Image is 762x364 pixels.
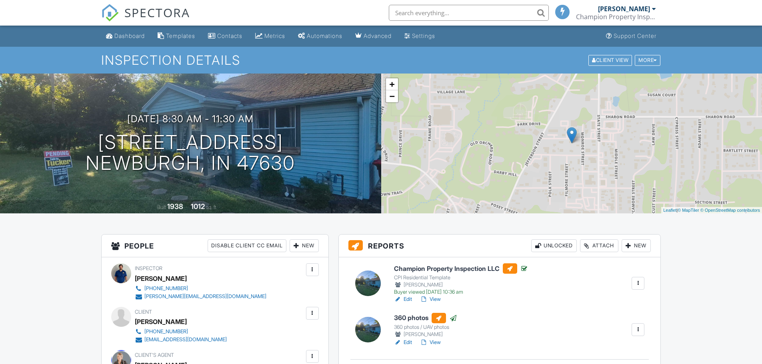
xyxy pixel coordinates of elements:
a: SPECTORA [101,11,190,28]
div: Dashboard [114,32,145,39]
span: Client [135,309,152,315]
a: Edit [394,295,412,303]
div: 1938 [167,202,183,211]
a: Contacts [205,29,246,44]
div: [PHONE_NUMBER] [144,328,188,335]
a: Automations (Basic) [295,29,346,44]
a: [EMAIL_ADDRESS][DOMAIN_NAME] [135,336,227,344]
h6: 360 photos [394,313,457,323]
a: Dashboard [103,29,148,44]
span: sq. ft. [206,204,217,210]
span: Client's Agent [135,352,174,358]
a: Advanced [352,29,395,44]
a: Champion Property Inspection LLC CPI Residential Template [PERSON_NAME] Buyer viewed [DATE] 10:36 am [394,263,528,295]
h3: [DATE] 8:30 am - 11:30 am [127,113,254,124]
div: Disable Client CC Email [208,239,286,252]
div: New [622,239,651,252]
a: © MapTiler [678,208,699,213]
input: Search everything... [389,5,549,21]
div: More [635,55,660,66]
div: 1012 [191,202,205,211]
a: Support Center [603,29,660,44]
div: Buyer viewed [DATE] 10:36 am [394,289,528,295]
div: [PERSON_NAME] [394,281,528,289]
div: Champion Property Inspection LLC [576,13,656,21]
div: [EMAIL_ADDRESS][DOMAIN_NAME] [144,336,227,343]
h3: People [102,235,328,257]
div: [PERSON_NAME] [135,273,187,284]
div: | [661,207,762,214]
div: Templates [166,32,195,39]
h1: Inspection Details [101,53,661,67]
div: [PHONE_NUMBER] [144,285,188,292]
span: Built [157,204,166,210]
div: 360 photos / UAV photos [394,324,457,330]
a: Leaflet [663,208,676,213]
div: Settings [412,32,435,39]
a: 360 photos 360 photos / UAV photos [PERSON_NAME] [394,313,457,338]
h3: Reports [339,235,661,257]
a: Templates [154,29,198,44]
img: The Best Home Inspection Software - Spectora [101,4,119,22]
div: CPI Residential Template [394,274,528,281]
div: [PERSON_NAME] [135,316,187,328]
a: View [420,295,441,303]
a: Settings [401,29,438,44]
div: Contacts [217,32,242,39]
div: Support Center [614,32,656,39]
div: Automations [307,32,342,39]
a: Zoom out [386,90,398,102]
a: Client View [588,57,634,63]
span: SPECTORA [124,4,190,21]
a: View [420,338,441,346]
a: [PERSON_NAME][EMAIL_ADDRESS][DOMAIN_NAME] [135,292,266,300]
a: © OpenStreetMap contributors [700,208,760,213]
div: [PERSON_NAME] [394,330,457,338]
div: Client View [588,55,632,66]
a: [PHONE_NUMBER] [135,284,266,292]
a: Zoom in [386,78,398,90]
a: Metrics [252,29,288,44]
a: [PHONE_NUMBER] [135,328,227,336]
a: Edit [394,338,412,346]
div: New [290,239,319,252]
div: Unlocked [531,239,577,252]
div: Metrics [264,32,285,39]
div: [PERSON_NAME][EMAIL_ADDRESS][DOMAIN_NAME] [144,293,266,300]
h1: [STREET_ADDRESS] Newburgh, IN 47630 [86,132,295,174]
h6: Champion Property Inspection LLC [394,263,528,274]
span: Inspector [135,265,162,271]
div: [PERSON_NAME] [598,5,650,13]
div: Advanced [364,32,392,39]
div: Attach [580,239,618,252]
